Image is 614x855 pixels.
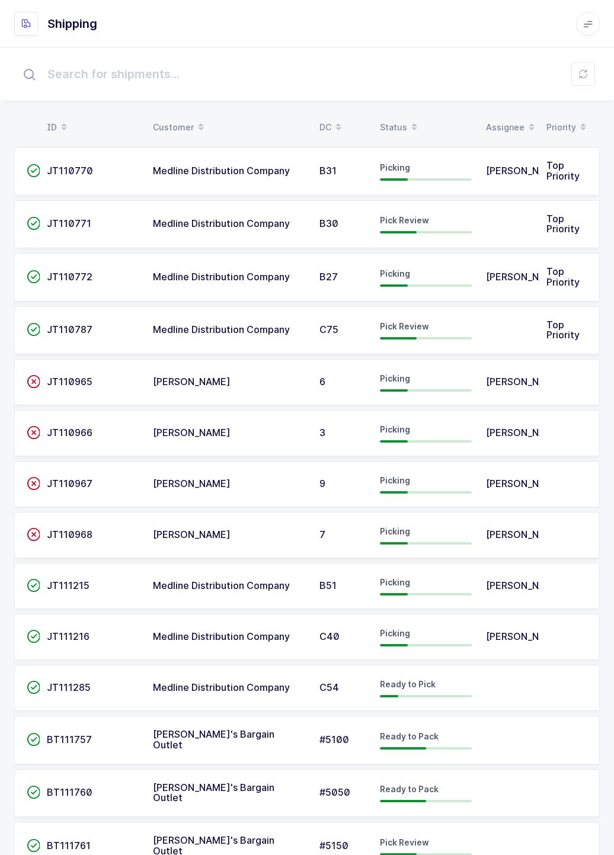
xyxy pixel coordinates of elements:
span:  [27,529,41,540]
span: [PERSON_NAME] [153,427,231,438]
span: [PERSON_NAME] [486,630,564,642]
span: BT111761 [47,840,91,851]
span: Medline Distribution Company [153,681,290,693]
span:  [27,734,41,745]
span: B27 [319,271,338,283]
span: [PERSON_NAME] [153,376,231,388]
span: Medline Distribution Company [153,630,290,642]
span: 6 [319,376,325,388]
span: JT110967 [47,478,92,489]
span: Ready to Pack [380,731,439,741]
span: B51 [319,579,337,591]
span: Ready to Pack [380,784,439,794]
span: Top Priority [546,159,580,182]
span: 9 [319,478,325,489]
span: #5150 [319,840,348,851]
span: JT110772 [47,271,92,283]
span: B31 [319,165,337,177]
span: [PERSON_NAME] [486,165,564,177]
span: Picking [380,373,410,383]
span: Top Priority [546,265,580,288]
span: Picking [380,475,410,485]
span:  [27,217,41,229]
span: JT111216 [47,630,89,642]
span: Medline Distribution Company [153,165,290,177]
span:  [27,681,41,693]
span: 3 [319,427,325,438]
input: Search for shipments... [14,55,600,93]
span: BT111760 [47,786,92,798]
span: B30 [319,217,338,229]
span: C40 [319,630,340,642]
div: ID [47,117,139,137]
span: [PERSON_NAME] [153,529,231,540]
span: Pick Review [380,215,429,225]
div: Priority [546,117,593,137]
span:  [27,165,41,177]
span: Medline Distribution Company [153,579,290,591]
span: BT111757 [47,734,92,745]
span: [PERSON_NAME] [486,478,564,489]
span: #5100 [319,734,349,745]
span:  [27,324,41,335]
span:  [27,786,41,798]
span: C54 [319,681,339,693]
span: Top Priority [546,213,580,235]
span:  [27,840,41,851]
span: Picking [380,424,410,434]
span: [PERSON_NAME]'s Bargain Outlet [153,782,274,804]
span:  [27,630,41,642]
span: Picking [380,268,410,278]
span: Pick Review [380,321,429,331]
span: JT110966 [47,427,92,438]
span: Medline Distribution Company [153,217,290,229]
span: [PERSON_NAME] [486,579,564,591]
span: C75 [319,324,338,335]
span:  [27,579,41,591]
span: Picking [380,628,410,638]
span: Top Priority [546,319,580,341]
span: [PERSON_NAME] [153,478,231,489]
span: Ready to Pick [380,679,436,689]
div: Assignee [486,117,532,137]
span:  [27,427,41,438]
span: JT111285 [47,681,91,693]
span: Medline Distribution Company [153,324,290,335]
span: JT110770 [47,165,93,177]
span: [PERSON_NAME] [486,427,564,438]
span: JT110965 [47,376,92,388]
h1: Shipping [47,14,97,33]
span: [PERSON_NAME] [486,376,564,388]
span:  [27,478,41,489]
span: Picking [380,577,410,587]
div: Customer [153,117,305,137]
div: DC [319,117,366,137]
span:  [27,376,41,388]
span: JT110968 [47,529,92,540]
span: Pick Review [380,837,429,847]
span: 7 [319,529,325,540]
span: [PERSON_NAME]'s Bargain Outlet [153,728,274,751]
span: JT110771 [47,217,91,229]
span: Picking [380,162,410,172]
span: Picking [380,526,410,536]
span: JT110787 [47,324,92,335]
span: #5050 [319,786,350,798]
span: [PERSON_NAME] [486,271,564,283]
div: Status [380,117,472,137]
span: [PERSON_NAME] [486,529,564,540]
span: Medline Distribution Company [153,271,290,283]
span: JT111215 [47,579,89,591]
span:  [27,271,41,283]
